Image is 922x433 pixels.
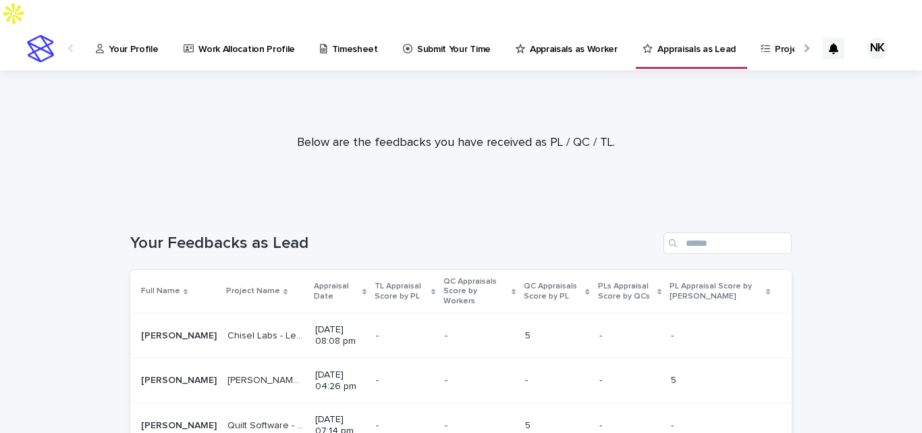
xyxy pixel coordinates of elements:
p: - [445,328,450,342]
p: Projects [775,27,811,55]
p: Appraisals as Lead [657,27,735,55]
p: - [599,328,605,342]
tr: [PERSON_NAME][PERSON_NAME] Chisel Labs - Lead GenerationChisel Labs - Lead Generation [DATE] 08:0... [130,313,792,359]
a: Work Allocation Profile [182,27,302,69]
a: Projects [759,27,817,69]
img: stacker-logo-s-only.png [27,35,54,62]
p: Appraisals as Worker [530,27,618,55]
p: Appraisal Date [314,279,359,304]
p: - [376,328,381,342]
p: Work Allocation Profile [198,27,295,55]
p: Your Profile [109,27,158,55]
p: 5 [671,372,679,386]
p: - [376,372,381,386]
p: [PERSON_NAME] Labs [227,372,307,386]
div: NK [867,38,888,59]
p: QC Appraisals Score by PL [524,279,582,304]
p: Project Name [226,284,280,299]
p: PL Appraisal Score by [PERSON_NAME] [670,279,762,304]
a: Appraisals as Lead [641,27,742,67]
p: QC Appraisals Score by Workers [443,274,508,309]
p: Chisel Labs - Lead Generation [227,328,307,342]
p: Nabeeha Khattak [141,372,219,386]
p: Quilt Software - Calling Project (Client Onboarding) [227,417,307,432]
p: 5 [525,328,533,342]
p: Full Name [141,284,180,299]
p: Nabeeha Khattak [141,417,219,432]
p: PLs Appraisal Score by QCs [598,279,655,304]
tr: [PERSON_NAME][PERSON_NAME] [PERSON_NAME] Labs[PERSON_NAME] Labs [DATE] 04:26 pm-- -- -- -- 55 [130,358,792,403]
p: TL Appraisal Score by PL [375,279,428,304]
input: Search [663,232,792,254]
h1: Your Feedbacks as Lead [130,234,658,253]
p: - [671,328,676,342]
p: 5 [525,417,533,432]
a: Appraisals as Worker [514,27,624,69]
p: - [376,417,381,432]
p: - [671,417,676,432]
a: Your Profile [94,27,165,69]
p: Nabeeha Khattak [141,328,219,342]
p: Submit Your Time [417,27,491,55]
p: Timesheet [332,27,378,55]
p: - [525,372,531,386]
a: Timesheet [319,27,384,69]
p: - [445,372,450,386]
p: - [599,417,605,432]
p: Below are the feedbacks you have received as PL / QC / TL. [186,136,726,151]
a: Submit Your Time [402,27,497,69]
p: - [445,417,450,432]
p: - [599,372,605,386]
p: [DATE] 08:08 pm [315,324,365,347]
p: [DATE] 04:26 pm [315,370,365,392]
